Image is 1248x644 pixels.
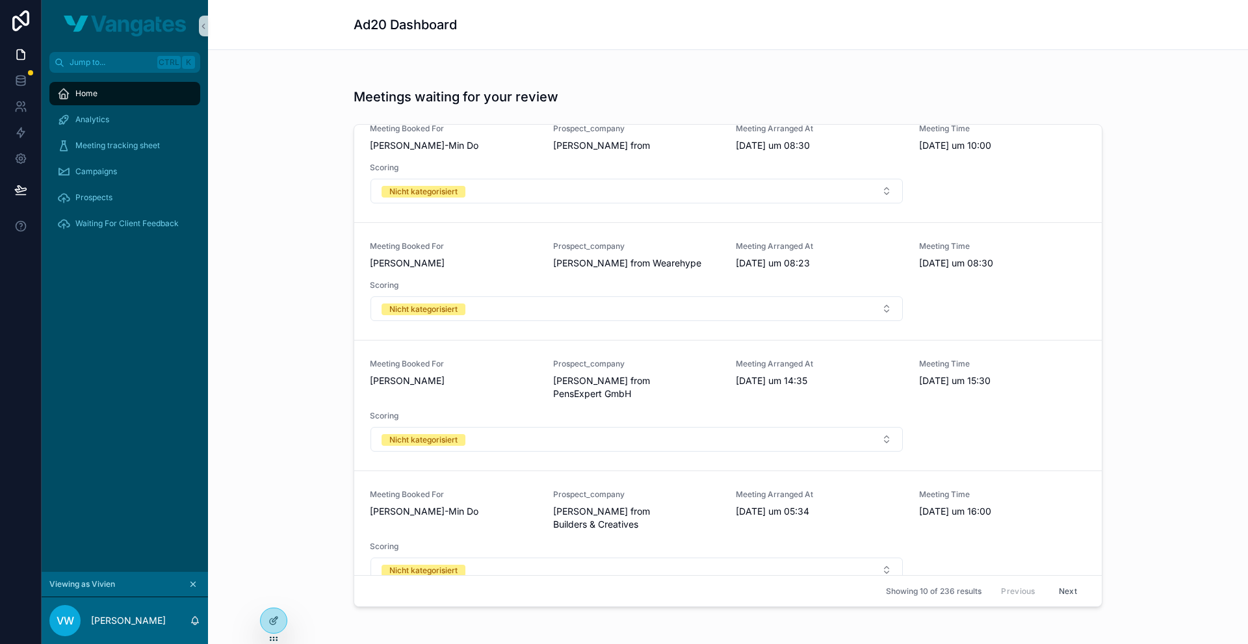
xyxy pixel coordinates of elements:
span: Meeting Booked For [370,241,538,251]
span: Meeting Booked For [370,359,538,369]
p: [PERSON_NAME] [91,614,166,627]
span: Prospect_company [553,241,721,251]
span: Campaigns [75,166,117,177]
div: scrollable content [42,73,208,252]
span: VW [57,613,74,628]
div: Nicht kategorisiert [389,303,458,315]
span: [DATE] um 05:34 [736,505,903,518]
span: Scoring [370,411,903,421]
a: Meeting tracking sheet [49,134,200,157]
span: Meeting Time [919,241,1087,251]
button: Select Button [370,296,903,321]
span: [DATE] um 10:00 [919,139,1087,152]
span: [PERSON_NAME] from PensExpert GmbH [553,374,721,400]
span: Viewing as Vivien [49,579,115,589]
span: Meeting Time [919,359,1087,369]
span: Waiting For Client Feedback [75,218,179,229]
span: Scoring [370,280,903,290]
span: [DATE] um 08:30 [919,257,1087,270]
span: Scoring [370,541,903,552]
span: Showing 10 of 236 results [886,586,981,597]
span: Home [75,88,97,99]
button: Next [1050,581,1086,601]
span: [PERSON_NAME] from Wearehype [553,257,721,270]
span: Meeting Arranged At [736,123,903,134]
a: Campaigns [49,160,200,183]
span: [DATE] um 14:35 [736,374,903,387]
span: Meeting tracking sheet [75,140,160,151]
button: Jump to...CtrlK [49,52,200,73]
span: Prospect_company [553,489,721,500]
span: [PERSON_NAME] from [553,139,721,152]
a: Meeting Booked For[PERSON_NAME]Prospect_company[PERSON_NAME] from WearehypeMeeting Arranged At[DA... [354,222,1102,340]
span: Meeting Time [919,123,1087,134]
a: Meeting Booked For[PERSON_NAME]Prospect_company[PERSON_NAME] from PensExpert GmbHMeeting Arranged... [354,340,1102,470]
button: Select Button [370,427,903,452]
span: Meeting Arranged At [736,241,903,251]
a: Waiting For Client Feedback [49,212,200,235]
span: Jump to... [70,57,152,68]
span: Prospect_company [553,123,721,134]
span: [PERSON_NAME]-Min Do [370,139,538,152]
a: Meeting Booked For[PERSON_NAME]-Min DoProspect_company[PERSON_NAME] fromMeeting Arranged At[DATE]... [354,105,1102,222]
span: Ctrl [157,56,181,69]
span: [PERSON_NAME]-Min Do [370,505,538,518]
span: [DATE] um 08:23 [736,257,903,270]
a: Prospects [49,186,200,209]
h1: Ad20 Dashboard [354,16,457,34]
span: [PERSON_NAME] from Builders & Creatives [553,505,721,531]
span: [DATE] um 16:00 [919,505,1087,518]
button: Select Button [370,179,903,203]
span: Meeting Arranged At [736,359,903,369]
span: [DATE] um 08:30 [736,139,903,152]
span: [DATE] um 15:30 [919,374,1087,387]
h1: Meetings waiting for your review [354,88,558,106]
div: Nicht kategorisiert [389,434,458,446]
span: K [183,57,194,68]
span: Prospect_company [553,359,721,369]
span: Meeting Time [919,489,1087,500]
span: Prospects [75,192,112,203]
span: Scoring [370,162,903,173]
a: Meeting Booked For[PERSON_NAME]-Min DoProspect_company[PERSON_NAME] from Builders & CreativesMeet... [354,470,1102,601]
span: [PERSON_NAME] [370,257,538,270]
span: [PERSON_NAME] [370,374,538,387]
span: Meeting Arranged At [736,489,903,500]
button: Select Button [370,558,903,582]
span: Meeting Booked For [370,489,538,500]
img: App logo [64,16,186,36]
span: Analytics [75,114,109,125]
div: Nicht kategorisiert [389,186,458,198]
a: Analytics [49,108,200,131]
a: Home [49,82,200,105]
div: Nicht kategorisiert [389,565,458,576]
span: Meeting Booked For [370,123,538,134]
